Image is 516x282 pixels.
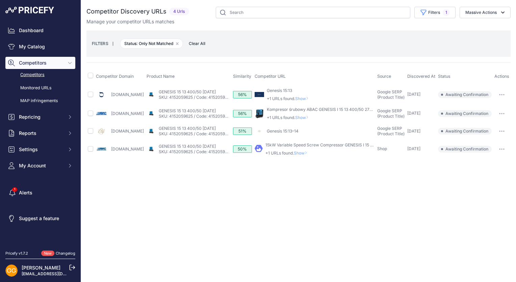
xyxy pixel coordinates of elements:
[111,146,144,151] a: [DOMAIN_NAME]
[377,126,405,136] span: Google SERP (Product Title)
[5,57,75,69] button: Competitors
[407,128,420,134] span: [DATE]
[5,212,75,225] a: Suggest a feature
[159,108,216,113] a: GENESIS 15 13 400/50 [DATE]
[267,107,376,112] a: Kompresor śrubowy ABAC GENESIS I 15 13 400/50 270 ...
[159,95,232,100] a: SKU: 4152059625 / Code: 4152059625
[267,128,299,134] a: Genesis 15:13–14
[5,143,75,156] button: Settings
[438,91,492,98] span: Awaiting Confirmation
[443,9,450,16] span: 1
[108,42,118,46] small: |
[159,144,216,149] a: GENESIS 15 13 400/50 [DATE]
[92,41,108,46] small: FILTERS
[407,74,435,79] span: Discovered At
[265,142,425,147] a: 15kW Variable Speed Screw Compressor GENESIS I 15 12.5bar | 4152019829 | ABAC
[5,127,75,139] button: Reports
[96,74,134,79] span: Competitor Domain
[5,24,75,242] nav: Sidebar
[120,39,183,49] span: Status: Only Not Matched
[255,74,286,79] span: Competitor URL
[233,127,252,135] div: 51%
[438,74,450,79] span: Status
[159,89,216,94] a: GENESIS 15 13 400/50 [DATE]
[22,265,60,271] a: [PERSON_NAME]
[295,115,311,120] span: Show
[19,130,63,137] span: Reports
[407,146,420,151] span: [DATE]
[19,162,63,169] span: My Account
[233,145,252,153] div: 50%
[86,18,174,25] p: Manage your competitor URLs matches
[377,146,387,151] span: Shop
[377,74,391,79] span: Source
[216,7,410,18] input: Search
[5,95,75,107] a: MAP infringements
[5,160,75,172] button: My Account
[377,89,405,100] span: Google SERP (Product Title)
[267,88,292,93] a: Genesis 15:13
[438,110,492,117] span: Awaiting Confirmation
[111,111,144,116] a: [DOMAIN_NAME]
[169,8,189,16] span: 4 Urls
[267,96,311,101] p: +1 URLs found.
[111,92,144,97] a: [DOMAIN_NAME]
[407,111,420,116] span: [DATE]
[267,115,375,120] p: +1 URLs found.
[377,108,405,119] span: Google SERP (Product Title)
[19,114,63,120] span: Repricing
[147,74,175,79] span: Product Name
[111,128,144,134] a: [DOMAIN_NAME]
[19,60,63,66] span: Competitors
[19,146,63,153] span: Settings
[56,251,75,256] a: Changelog
[494,74,509,79] span: Actions
[159,126,216,131] a: GENESIS 15 13 400/50 [DATE]
[5,69,75,81] a: Competitors
[407,92,420,97] span: [DATE]
[159,149,232,154] a: SKU: 4152059625 / Code: 4152059625
[294,150,310,156] span: Show
[233,74,251,79] span: Similarity
[5,187,75,199] a: Alerts
[5,111,75,123] button: Repricing
[86,7,166,16] h2: Competitor Discovery URLs
[265,150,373,156] p: +1 URLs found.
[159,114,232,119] a: SKU: 4152059625 / Code: 4152059625
[233,110,252,117] div: 56%
[5,251,28,256] div: Pricefy v1.7.2
[5,7,54,14] img: Pricefy Logo
[185,40,209,47] button: Clear All
[41,251,54,256] span: New
[438,128,492,135] span: Awaiting Confirmation
[5,24,75,37] a: Dashboard
[159,131,232,136] a: SKU: 4152059625 / Code: 4152059625
[295,96,311,101] span: Show
[233,91,252,98] div: 56%
[460,7,511,18] button: Massive Actions
[22,271,92,276] a: [EMAIL_ADDRESS][DOMAIN_NAME]
[5,41,75,53] a: My Catalog
[414,7,456,18] button: Filters1
[5,82,75,94] a: Monitored URLs
[438,146,492,152] span: Awaiting Confirmation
